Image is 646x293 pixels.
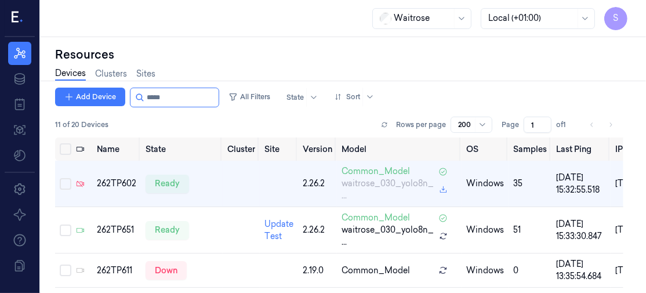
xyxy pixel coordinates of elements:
th: Samples [509,138,551,161]
th: OS [462,138,509,161]
div: 0 [513,265,547,277]
span: Common_Model [342,165,410,178]
button: S [604,7,627,30]
button: Select row [60,265,71,276]
div: 51 [513,224,547,236]
th: Cluster [223,138,260,161]
div: 2.26.2 [303,224,332,236]
button: All Filters [224,88,275,106]
div: down [146,261,187,280]
button: Add Device [55,88,125,106]
div: 2.19.0 [303,265,332,277]
button: Select row [60,178,71,190]
span: waitrose_030_yolo8n_ ... [342,224,434,248]
span: Common_Model [342,212,410,224]
div: ready [146,175,189,193]
div: [DATE] 13:35:54.684 [556,258,606,283]
div: [DATE] 15:32:55.518 [556,172,606,196]
a: Devices [55,67,86,81]
button: Select all [60,143,71,155]
div: [DATE] 15:33:30.847 [556,218,606,243]
div: 262TP651 [97,224,136,236]
th: Site [260,138,298,161]
p: Rows per page [396,120,446,130]
span: waitrose_030_yolo8n_ ... [342,178,434,202]
div: 2.26.2 [303,178,332,190]
a: Clusters [95,68,127,80]
a: Sites [136,68,155,80]
p: windows [466,178,504,190]
span: Page [502,120,519,130]
div: 262TP602 [97,178,136,190]
span: 11 of 20 Devices [55,120,108,130]
th: Model [337,138,462,161]
div: 262TP611 [97,265,136,277]
span: of 1 [556,120,575,130]
th: Version [298,138,337,161]
div: 35 [513,178,547,190]
th: State [141,138,223,161]
p: windows [466,224,504,236]
span: Common_Model [342,265,410,277]
button: Select row [60,225,71,236]
div: Resources [55,46,623,63]
nav: pagination [584,117,619,133]
th: Last Ping [551,138,611,161]
div: ready [146,221,189,240]
th: Name [92,138,141,161]
p: windows [466,265,504,277]
a: Update Test [264,219,293,241]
